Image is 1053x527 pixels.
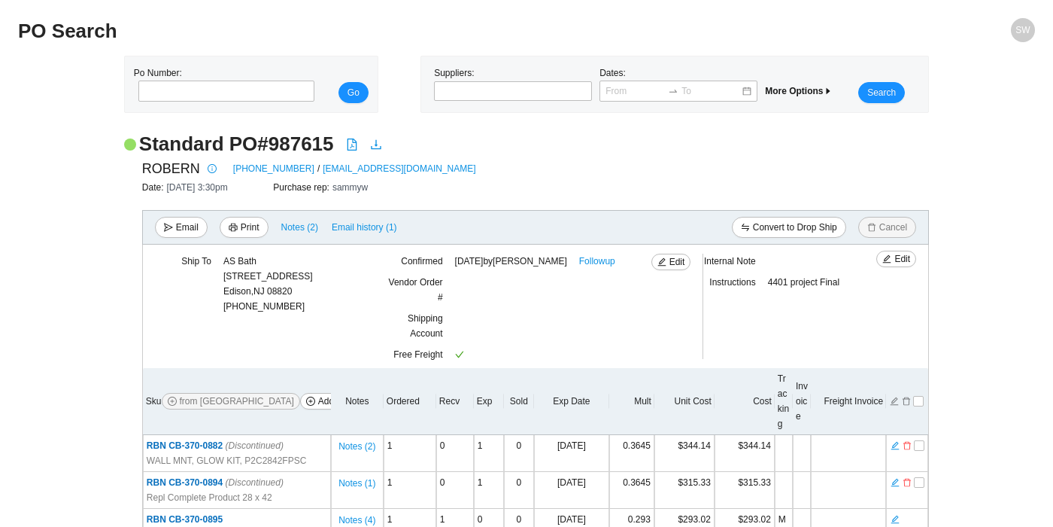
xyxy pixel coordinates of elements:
[306,397,315,407] span: plus-circle
[338,438,376,449] button: Notes (2)
[902,439,912,449] button: delete
[858,82,905,103] button: Search
[241,220,259,235] span: Print
[504,472,534,509] td: 0
[176,220,199,235] span: Email
[765,86,832,96] span: More Options
[903,440,912,451] span: delete
[204,164,220,173] span: info-circle
[891,477,900,488] span: edit
[890,439,900,449] button: edit
[147,477,284,488] span: RBN CB-370-0894
[867,85,896,100] span: Search
[226,477,284,488] i: (Discontinued)
[882,254,891,265] span: edit
[233,161,314,176] a: [PHONE_NUMBER]
[534,472,609,509] td: [DATE]
[436,435,474,472] td: 0
[147,453,307,468] span: WALL MNT, GLOW KIT, P2C2842FPSC
[384,435,436,472] td: 1
[430,65,596,103] div: Suppliers:
[741,223,750,233] span: swap
[654,435,715,472] td: $344.14
[669,254,685,270] span: Edit
[155,217,208,238] button: sendEmail
[346,139,358,151] span: file-pdf
[139,131,334,157] h2: Standard PO # 987615
[1015,18,1030,42] span: SW
[317,161,320,176] span: /
[162,393,300,410] button: plus-circlefrom [GEOGRAPHIC_DATA]
[903,477,912,488] span: delete
[370,139,382,151] span: download
[331,217,398,238] button: Email history (1)
[609,472,654,509] td: 0.3645
[534,435,609,472] td: [DATE]
[338,439,375,454] span: Notes ( 2 )
[715,368,775,435] th: Cost
[220,217,269,238] button: printerPrint
[223,254,313,299] div: AS Bath [STREET_ADDRESS] Edison , NJ 08820
[436,472,474,509] td: 0
[281,220,318,235] span: Notes ( 2 )
[889,394,900,405] button: edit
[651,254,691,270] button: editEdit
[436,368,474,435] th: Recv
[229,223,238,233] span: printer
[455,254,567,269] span: [DATE] by [PERSON_NAME]
[347,85,360,100] span: Go
[408,313,443,339] span: Shipping Account
[753,220,837,235] span: Convert to Drop Ship
[732,217,846,238] button: swapConvert to Drop Ship
[318,394,359,409] span: Add Items
[323,161,475,176] a: [EMAIL_ADDRESS][DOMAIN_NAME]
[18,18,781,44] h2: PO Search
[338,512,376,522] button: Notes (4)
[384,368,436,435] th: Ordered
[146,393,328,410] div: Sku
[824,87,833,96] span: caret-right
[147,490,272,505] span: Repl Complete Product 28 x 42
[654,368,715,435] th: Unit Cost
[891,440,900,451] span: edit
[534,368,609,435] th: Exp Date
[200,158,221,179] button: info-circle
[657,257,666,268] span: edit
[775,368,793,435] th: Tracking
[332,182,368,193] span: sammyw
[504,435,534,472] td: 0
[609,435,654,472] td: 0.3645
[440,514,445,525] span: 1
[455,350,464,359] span: check
[384,472,436,509] td: 1
[226,440,284,451] i: (Discontinued)
[668,86,678,96] span: swap-right
[596,65,761,103] div: Dates:
[902,476,912,486] button: delete
[894,251,910,267] span: Edit
[890,513,900,523] button: edit
[654,472,715,509] td: $315.33
[474,435,504,472] td: 1
[668,86,678,96] span: to
[704,256,756,267] span: Internal Note
[876,251,916,267] button: editEdit
[891,514,900,525] span: edit
[134,65,310,103] div: Po Number:
[281,219,319,230] button: Notes (2)
[901,394,912,405] button: delete
[164,223,173,233] span: send
[609,368,654,435] th: Mult
[579,254,615,269] a: Followup
[142,182,167,193] span: Date:
[681,84,741,99] input: To
[393,349,442,360] span: Free Freight
[768,275,880,296] div: 4401 project Final
[223,254,313,314] div: [PHONE_NUMBER]
[709,277,755,288] span: Instructions
[338,476,375,491] span: Notes ( 1 )
[338,82,369,103] button: Go
[474,472,504,509] td: 1
[300,393,365,410] button: plus-circleAdd Items
[273,182,332,193] span: Purchase rep:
